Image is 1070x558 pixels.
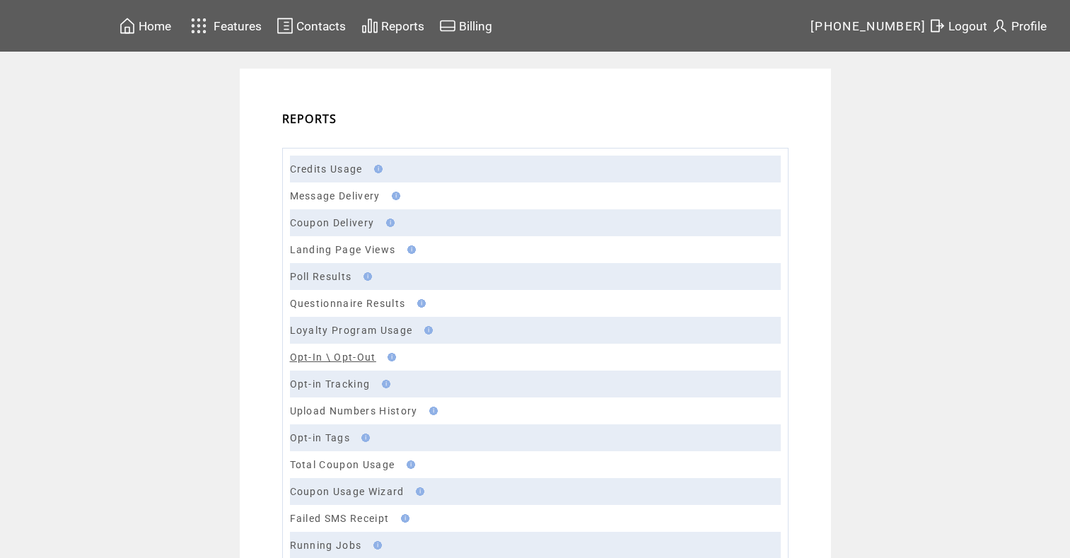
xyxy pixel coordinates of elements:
[459,19,492,33] span: Billing
[290,513,390,524] a: Failed SMS Receipt
[290,540,362,551] a: Running Jobs
[403,245,416,254] img: help.gif
[926,15,989,37] a: Logout
[989,15,1049,37] a: Profile
[420,326,433,335] img: help.gif
[929,17,946,35] img: exit.svg
[992,17,1008,35] img: profile.svg
[290,459,395,470] a: Total Coupon Usage
[382,219,395,227] img: help.gif
[290,325,413,336] a: Loyalty Program Usage
[1011,19,1047,33] span: Profile
[214,19,262,33] span: Features
[296,19,346,33] span: Contacts
[290,486,405,497] a: Coupon Usage Wizard
[290,378,371,390] a: Opt-in Tracking
[948,19,987,33] span: Logout
[274,15,348,37] a: Contacts
[139,19,171,33] span: Home
[290,351,376,363] a: Opt-In \ Opt-Out
[413,299,426,308] img: help.gif
[437,15,494,37] a: Billing
[359,272,372,281] img: help.gif
[290,405,418,417] a: Upload Numbers History
[388,192,400,200] img: help.gif
[397,514,409,523] img: help.gif
[290,244,396,255] a: Landing Page Views
[378,380,390,388] img: help.gif
[290,163,363,175] a: Credits Usage
[412,487,424,496] img: help.gif
[383,353,396,361] img: help.gif
[290,190,380,202] a: Message Delivery
[439,17,456,35] img: creidtcard.svg
[290,217,375,228] a: Coupon Delivery
[290,271,352,282] a: Poll Results
[277,17,293,35] img: contacts.svg
[402,460,415,469] img: help.gif
[370,165,383,173] img: help.gif
[357,434,370,442] img: help.gif
[810,19,926,33] span: [PHONE_NUMBER]
[119,17,136,35] img: home.svg
[359,15,426,37] a: Reports
[290,298,406,309] a: Questionnaire Results
[361,17,378,35] img: chart.svg
[381,19,424,33] span: Reports
[425,407,438,415] img: help.gif
[117,15,173,37] a: Home
[290,432,351,443] a: Opt-in Tags
[185,12,264,40] a: Features
[369,541,382,550] img: help.gif
[282,111,337,127] span: REPORTS
[187,14,211,37] img: features.svg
